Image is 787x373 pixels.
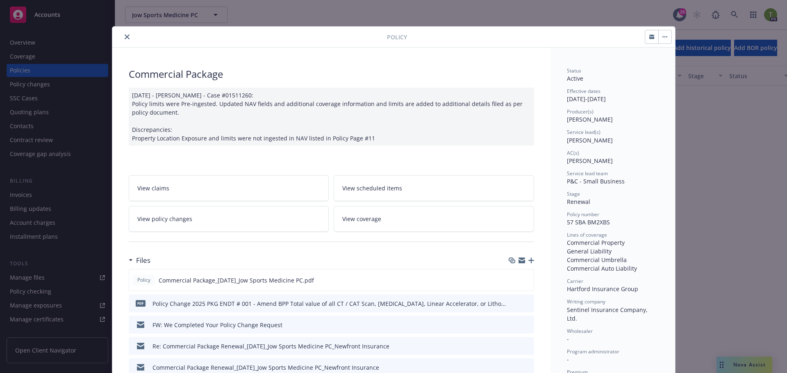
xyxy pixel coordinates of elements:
[567,67,581,74] span: Status
[567,149,579,156] span: AC(s)
[567,177,625,185] span: P&C - Small Business
[567,157,613,165] span: [PERSON_NAME]
[152,342,389,350] div: Re: Commercial Package Renewal_[DATE]_Jow Sports Medicine PC_Newfront Insurance
[137,184,169,192] span: View claims
[567,75,583,82] span: Active
[567,247,659,255] div: General Liability
[567,170,608,177] span: Service lead team
[567,335,569,343] span: -
[567,129,600,136] span: Service lead(s)
[567,285,638,293] span: Hartford Insurance Group
[567,348,619,355] span: Program administrator
[567,264,659,273] div: Commercial Auto Liability
[334,175,534,201] a: View scheduled items
[567,255,659,264] div: Commercial Umbrella
[567,298,605,305] span: Writing company
[152,299,507,308] div: Policy Change 2025 PKG ENDT # 001 - Amend BPP Total value of all CT / CAT Scan, [MEDICAL_DATA], L...
[567,238,659,247] div: Commercial Property
[510,276,516,285] button: download file
[129,175,329,201] a: View claims
[136,276,152,284] span: Policy
[129,255,150,266] div: Files
[567,198,590,206] span: Renewal
[387,33,407,41] span: Policy
[567,218,610,226] span: 57 SBA BM2XBS
[159,276,314,285] span: Commercial Package_[DATE]_Jow Sports Medicine PC.pdf
[510,299,517,308] button: download file
[567,328,593,335] span: Wholesaler
[523,342,531,350] button: preview file
[136,300,146,306] span: pdf
[136,255,150,266] h3: Files
[342,184,402,192] span: View scheduled items
[334,206,534,232] a: View coverage
[510,342,517,350] button: download file
[523,321,531,329] button: preview file
[567,115,613,123] span: [PERSON_NAME]
[523,276,530,285] button: preview file
[567,355,569,363] span: -
[510,363,517,372] button: download file
[567,306,649,322] span: Sentinel Insurance Company, Ltd.
[523,363,531,372] button: preview file
[567,190,580,197] span: Stage
[342,215,381,223] span: View coverage
[137,215,192,223] span: View policy changes
[567,108,594,115] span: Producer(s)
[129,206,329,232] a: View policy changes
[567,88,600,95] span: Effective dates
[567,231,607,238] span: Lines of coverage
[567,278,583,285] span: Carrier
[152,363,379,372] div: Commercial Package Renewal_[DATE]_Jow Sports Medicine PC_Newfront Insurance
[567,136,613,144] span: [PERSON_NAME]
[523,299,531,308] button: preview file
[129,67,534,81] div: Commercial Package
[122,32,132,42] button: close
[510,321,517,329] button: download file
[567,88,659,103] div: [DATE] - [DATE]
[567,211,599,218] span: Policy number
[129,88,534,146] div: [DATE] - [PERSON_NAME] - Case #01511260: Policy limits were Pre-ingested. Updated NAV fields and ...
[152,321,282,329] div: FW: We Completed Your Policy Change Request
